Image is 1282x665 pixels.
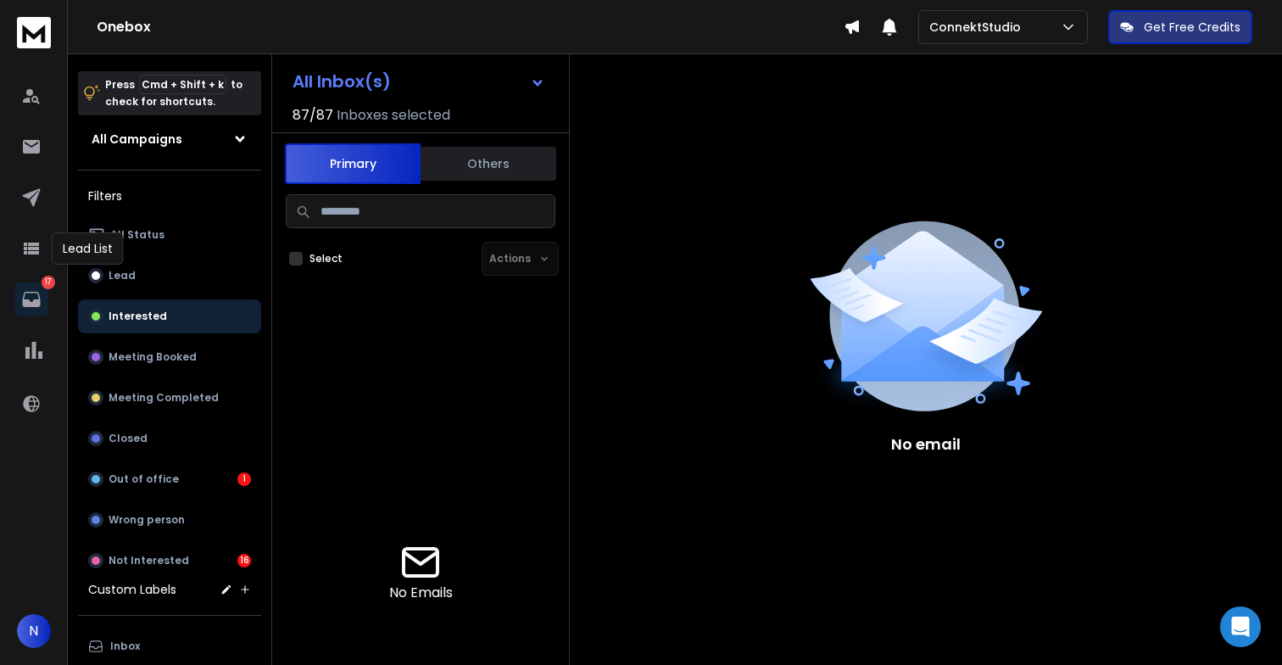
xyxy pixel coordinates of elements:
[78,544,261,578] button: Not Interested16
[293,73,391,90] h1: All Inbox(s)
[337,105,450,126] h3: Inboxes selected
[285,143,421,184] button: Primary
[139,75,226,94] span: Cmd + Shift + k
[891,433,961,456] p: No email
[97,17,844,37] h1: Onebox
[1144,19,1240,36] p: Get Free Credits
[109,350,197,364] p: Meeting Booked
[78,259,261,293] button: Lead
[109,432,148,445] p: Closed
[1108,10,1252,44] button: Get Free Credits
[421,145,556,182] button: Others
[389,583,453,603] p: No Emails
[14,282,48,316] a: 17
[92,131,182,148] h1: All Campaigns
[42,276,55,289] p: 17
[78,422,261,455] button: Closed
[52,232,124,265] div: Lead List
[109,269,136,282] p: Lead
[78,299,261,333] button: Interested
[88,581,176,598] h3: Custom Labels
[78,122,261,156] button: All Campaigns
[309,252,343,265] label: Select
[1220,606,1261,647] div: Open Intercom Messenger
[109,310,167,323] p: Interested
[237,554,251,567] div: 16
[17,614,51,648] button: N
[78,218,261,252] button: All Status
[109,472,179,486] p: Out of office
[109,391,219,405] p: Meeting Completed
[110,640,140,653] p: Inbox
[109,554,189,567] p: Not Interested
[293,105,333,126] span: 87 / 87
[237,472,251,486] div: 1
[78,184,261,208] h3: Filters
[110,228,164,242] p: All Status
[78,503,261,537] button: Wrong person
[78,462,261,496] button: Out of office1
[78,629,261,663] button: Inbox
[78,381,261,415] button: Meeting Completed
[109,513,185,527] p: Wrong person
[78,340,261,374] button: Meeting Booked
[929,19,1028,36] p: ConnektStudio
[17,17,51,48] img: logo
[279,64,559,98] button: All Inbox(s)
[105,76,242,110] p: Press to check for shortcuts.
